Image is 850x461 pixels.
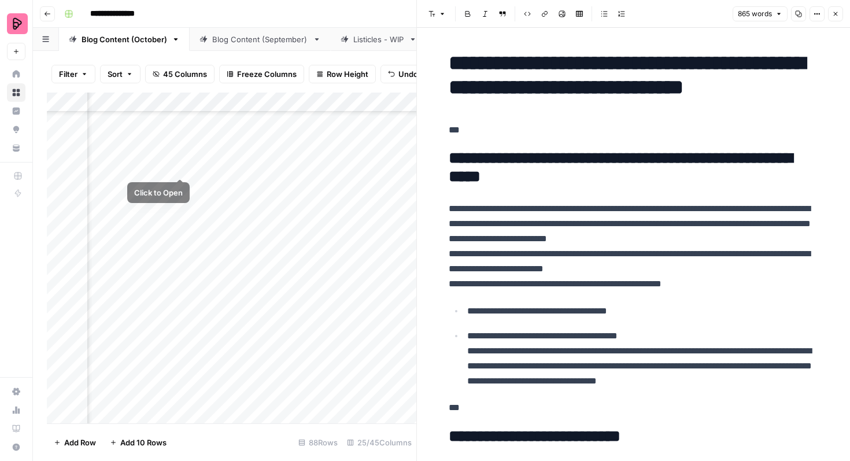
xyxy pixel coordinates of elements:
[59,28,190,51] a: Blog Content (October)
[103,433,173,452] button: Add 10 Rows
[212,34,308,45] div: Blog Content (September)
[331,28,427,51] a: Listicles - WIP
[398,68,418,80] span: Undo
[7,419,25,438] a: Learning Hub
[733,6,788,21] button: 865 words
[219,65,304,83] button: Freeze Columns
[294,433,342,452] div: 88 Rows
[380,65,426,83] button: Undo
[145,65,215,83] button: 45 Columns
[100,65,141,83] button: Sort
[237,68,297,80] span: Freeze Columns
[327,68,368,80] span: Row Height
[82,34,167,45] div: Blog Content (October)
[7,13,28,34] img: Preply Logo
[108,68,123,80] span: Sort
[134,187,183,198] div: Click to Open
[7,83,25,102] a: Browse
[163,68,207,80] span: 45 Columns
[7,9,25,38] button: Workspace: Preply
[7,102,25,120] a: Insights
[7,382,25,401] a: Settings
[738,9,772,19] span: 865 words
[59,68,77,80] span: Filter
[353,34,404,45] div: Listicles - WIP
[7,401,25,419] a: Usage
[190,28,331,51] a: Blog Content (September)
[64,437,96,448] span: Add Row
[7,120,25,139] a: Opportunities
[120,437,167,448] span: Add 10 Rows
[342,433,416,452] div: 25/45 Columns
[309,65,376,83] button: Row Height
[51,65,95,83] button: Filter
[7,438,25,456] button: Help + Support
[7,65,25,83] a: Home
[47,433,103,452] button: Add Row
[7,139,25,157] a: Your Data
